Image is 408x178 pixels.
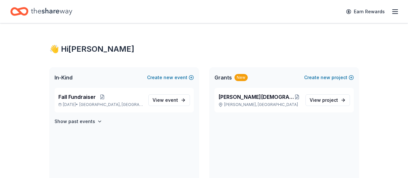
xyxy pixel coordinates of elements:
button: Createnewproject [304,74,354,81]
span: [PERSON_NAME][DEMOGRAPHIC_DATA][GEOGRAPHIC_DATA] [218,93,294,101]
a: Earn Rewards [342,6,389,17]
div: 👋 Hi [PERSON_NAME] [49,44,359,54]
span: [GEOGRAPHIC_DATA], [GEOGRAPHIC_DATA] [79,102,143,107]
span: project [322,97,338,103]
button: Show past events [55,118,102,125]
span: Grants [214,74,232,81]
span: View [153,96,178,104]
span: View [310,96,338,104]
p: [DATE] • [58,102,143,107]
span: event [165,97,178,103]
span: new [164,74,173,81]
h4: Show past events [55,118,95,125]
button: Createnewevent [147,74,194,81]
a: Home [10,4,72,19]
span: In-Kind [55,74,73,81]
div: New [234,74,248,81]
p: [PERSON_NAME], [GEOGRAPHIC_DATA] [218,102,300,107]
a: View project [305,94,350,106]
a: View event [148,94,190,106]
span: new [321,74,330,81]
span: Fall Fundraiser [58,93,96,101]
